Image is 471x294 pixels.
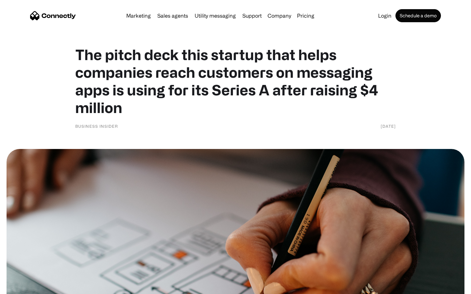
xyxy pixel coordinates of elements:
[7,283,39,292] aside: Language selected: English
[124,13,153,18] a: Marketing
[192,13,238,18] a: Utility messaging
[294,13,317,18] a: Pricing
[240,13,264,18] a: Support
[268,11,291,20] div: Company
[155,13,191,18] a: Sales agents
[395,9,441,22] a: Schedule a demo
[13,283,39,292] ul: Language list
[75,46,396,116] h1: The pitch deck this startup that helps companies reach customers on messaging apps is using for i...
[75,123,118,129] div: Business Insider
[375,13,394,18] a: Login
[381,123,396,129] div: [DATE]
